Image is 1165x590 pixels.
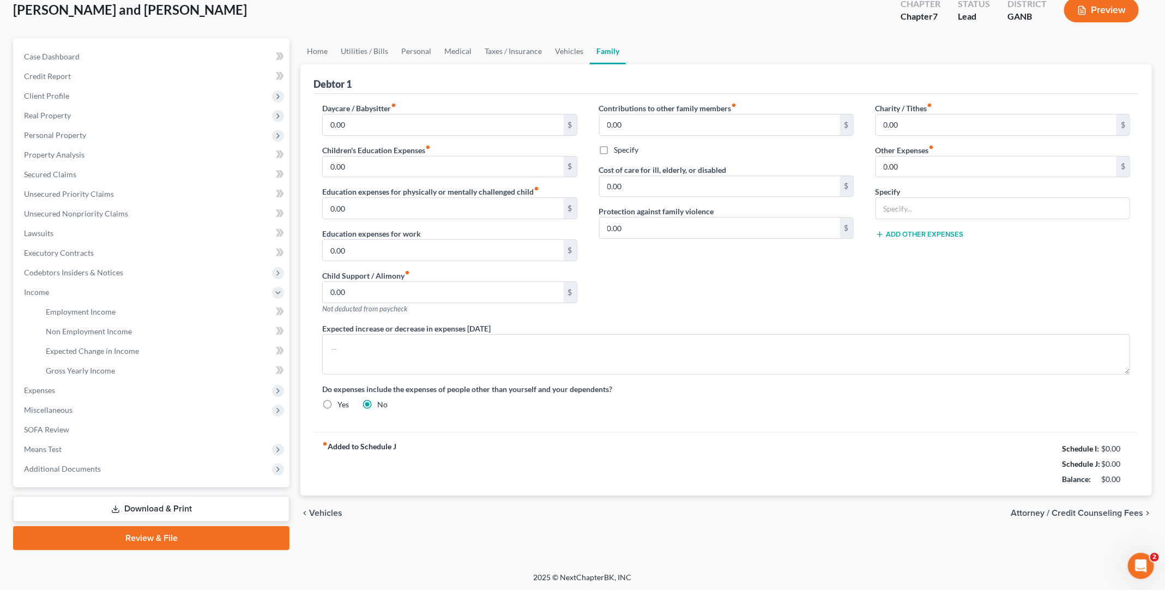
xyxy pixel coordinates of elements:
div: $ [564,198,577,219]
strong: Balance: [1062,474,1091,484]
span: Employment Income [46,307,116,316]
input: -- [876,156,1116,177]
i: chevron_left [300,509,309,517]
label: Children's Education Expenses [322,145,431,156]
span: Lawsuits [24,228,53,238]
div: $ [840,115,853,135]
span: Case Dashboard [24,52,80,61]
a: Review & File [13,526,289,550]
label: Education expenses for work [322,228,421,239]
label: Protection against family violence [599,206,714,217]
div: $ [564,115,577,135]
button: Attorney / Credit Counseling Fees chevron_right [1011,509,1152,517]
label: No [377,399,388,410]
a: Non Employment Income [37,322,289,341]
a: Unsecured Priority Claims [15,184,289,204]
span: Non Employment Income [46,327,132,336]
a: Gross Yearly Income [37,361,289,381]
button: chevron_left Vehicles [300,509,342,517]
a: Taxes / Insurance [478,38,548,64]
div: Debtor 1 [313,77,352,91]
label: Child Support / Alimony [322,270,410,281]
input: -- [323,282,563,303]
a: Vehicles [548,38,590,64]
label: Other Expenses [876,145,934,156]
a: Unsecured Nonpriority Claims [15,204,289,224]
a: Medical [438,38,478,64]
span: Real Property [24,111,71,120]
label: Specify [614,145,639,155]
span: Income [24,287,49,297]
strong: Schedule J: [1062,459,1100,468]
label: Specify [876,186,901,197]
i: fiber_manual_record [322,441,328,447]
label: Contributions to other family members [599,103,737,114]
a: Secured Claims [15,165,289,184]
a: Property Analysis [15,145,289,165]
a: Download & Print [13,496,289,522]
button: Add Other Expenses [876,230,964,239]
iframe: Intercom live chat [1128,553,1154,579]
label: Do expenses include the expenses of people other than yourself and your dependents? [322,383,1130,395]
i: fiber_manual_record [425,145,431,150]
a: Family [590,38,626,64]
label: Cost of care for ill, elderly, or disabled [599,164,727,176]
a: Utilities / Bills [334,38,395,64]
a: Credit Report [15,67,289,86]
span: Additional Documents [24,464,101,473]
input: -- [323,240,563,261]
a: Home [300,38,334,64]
i: fiber_manual_record [929,145,934,150]
div: $ [564,282,577,303]
span: Unsecured Priority Claims [24,189,114,198]
label: Daycare / Babysitter [322,103,396,114]
label: Expected increase or decrease in expenses [DATE] [322,323,491,334]
div: $ [1116,156,1130,177]
a: Expected Change in Income [37,341,289,361]
span: Expected Change in Income [46,346,139,356]
span: Client Profile [24,91,69,100]
span: Personal Property [24,130,86,140]
a: Executory Contracts [15,243,289,263]
input: Specify... [876,198,1130,219]
div: Chapter [901,10,940,23]
span: [PERSON_NAME] and [PERSON_NAME] [13,2,247,17]
div: $ [1116,115,1130,135]
span: 7 [933,11,938,21]
label: Yes [337,399,349,410]
span: Expenses [24,386,55,395]
div: $0.00 [1102,459,1131,469]
span: Property Analysis [24,150,84,159]
span: Codebtors Insiders & Notices [24,268,123,277]
input: -- [323,115,563,135]
strong: Added to Schedule J [322,441,396,487]
a: Case Dashboard [15,47,289,67]
div: $0.00 [1102,443,1131,454]
div: Lead [958,10,990,23]
div: GANB [1007,10,1047,23]
div: $ [564,240,577,261]
span: Not deducted from paycheck [322,304,407,313]
label: Education expenses for physically or mentally challenged child [322,186,539,197]
i: fiber_manual_record [732,103,737,108]
span: Attorney / Credit Counseling Fees [1011,509,1143,517]
i: fiber_manual_record [927,103,933,108]
a: Personal [395,38,438,64]
input: -- [600,115,840,135]
div: $0.00 [1102,474,1131,485]
span: Secured Claims [24,170,76,179]
span: Vehicles [309,509,342,517]
span: Miscellaneous [24,405,73,414]
span: Executory Contracts [24,248,94,257]
div: $ [840,176,853,197]
input: -- [600,218,840,238]
span: Means Test [24,444,62,454]
span: SOFA Review [24,425,69,434]
a: Employment Income [37,302,289,322]
div: $ [840,218,853,238]
a: SOFA Review [15,420,289,440]
strong: Schedule I: [1062,444,1099,453]
span: Unsecured Nonpriority Claims [24,209,128,218]
input: -- [323,198,563,219]
div: $ [564,156,577,177]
